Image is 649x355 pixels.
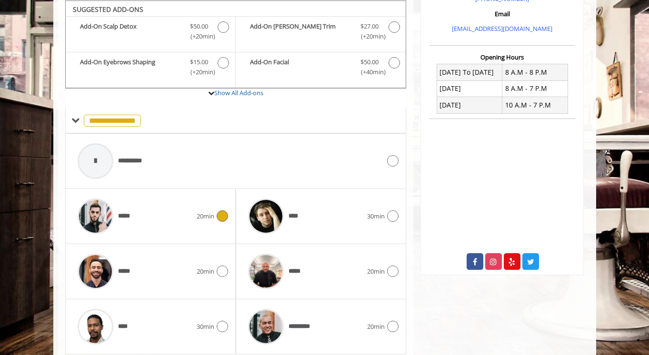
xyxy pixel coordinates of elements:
[452,24,552,33] a: [EMAIL_ADDRESS][DOMAIN_NAME]
[197,266,214,276] span: 20min
[502,97,568,113] td: 10 A.M - 7 P.M
[70,57,230,79] label: Add-On Eyebrows Shaping
[355,31,383,41] span: (+20min )
[429,54,575,60] h3: Opening Hours
[502,64,568,80] td: 8 A.M - 8 P.M
[185,31,213,41] span: (+20min )
[240,57,401,79] label: Add-On Facial
[70,21,230,44] label: Add-On Scalp Detox
[360,21,379,31] span: $27.00
[185,67,213,77] span: (+20min )
[214,89,263,97] a: Show All Add-ons
[250,21,351,41] b: Add-On [PERSON_NAME] Trim
[65,0,407,89] div: The Made Man Haircut Add-onS
[367,211,385,221] span: 30min
[367,322,385,332] span: 20min
[437,64,502,80] td: [DATE] To [DATE]
[80,57,180,77] b: Add-On Eyebrows Shaping
[197,322,214,332] span: 30min
[190,21,208,31] span: $50.00
[367,266,385,276] span: 20min
[431,10,573,17] h3: Email
[80,21,180,41] b: Add-On Scalp Detox
[250,57,351,77] b: Add-On Facial
[240,21,401,44] label: Add-On Beard Trim
[197,211,214,221] span: 20min
[190,57,208,67] span: $15.00
[502,80,568,97] td: 8 A.M - 7 P.M
[73,5,143,14] b: SUGGESTED ADD-ONS
[437,80,502,97] td: [DATE]
[437,97,502,113] td: [DATE]
[355,67,383,77] span: (+40min )
[360,57,379,67] span: $50.00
